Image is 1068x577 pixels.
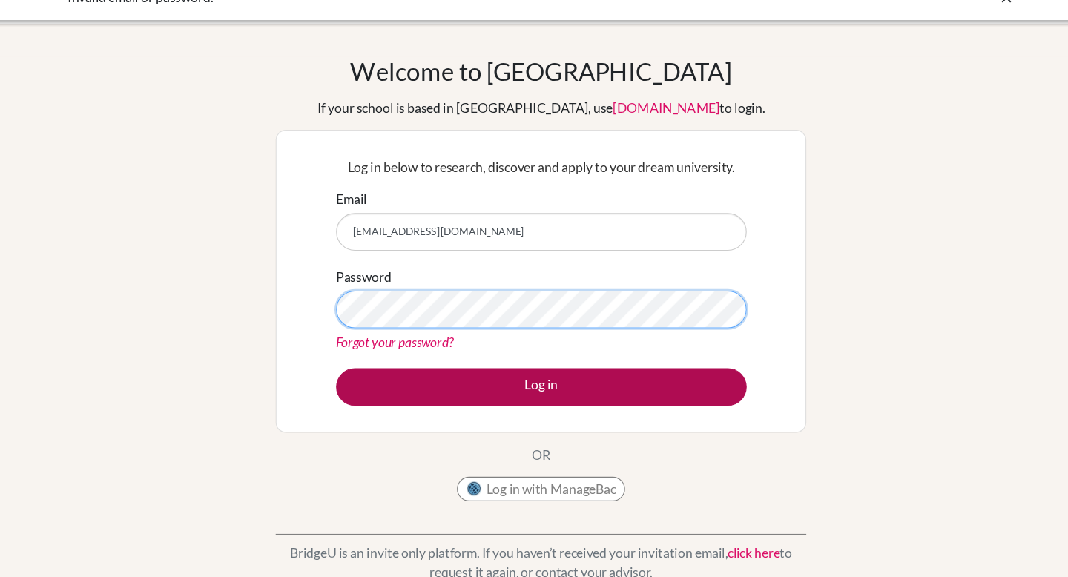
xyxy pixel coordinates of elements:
[348,195,376,213] label: Email
[348,326,455,340] a: Forgot your password?
[704,518,751,532] a: click here
[293,516,775,552] p: BridgeU is an invite only platform. If you haven’t received your invitation email, to request it ...
[361,74,708,101] h1: Welcome to [GEOGRAPHIC_DATA]
[458,456,610,478] button: Log in with ManageBac
[104,12,742,30] div: Invalid email or password.
[526,427,543,445] p: OR
[348,166,721,184] p: Log in below to research, discover and apply to your dream university.
[348,266,398,283] label: Password
[348,357,721,392] button: Log in
[331,112,737,130] div: If your school is based in [GEOGRAPHIC_DATA], use to login.
[599,113,696,128] a: [DOMAIN_NAME]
